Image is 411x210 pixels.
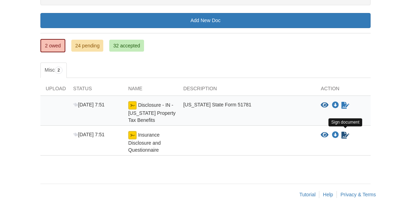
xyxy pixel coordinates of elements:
[178,101,316,124] div: [US_STATE] State Form 51781
[128,101,137,110] img: esign icon
[128,131,137,139] img: Ready for you to esign
[73,102,104,107] span: [DATE] 7:51
[123,85,178,96] div: Name
[315,85,371,96] div: Action
[341,131,350,139] a: Sign Form
[332,132,339,138] a: Download Insurance Disclosure and Questionnaire
[340,192,376,197] a: Privacy & Terms
[128,132,161,153] span: Insurance Disclosure and Questionnaire
[73,132,104,137] span: [DATE] 7:51
[40,85,68,96] div: Upload
[299,192,315,197] a: Tutorial
[321,132,328,139] button: View Insurance Disclosure and Questionnaire
[40,13,371,28] a: Add New Doc
[321,102,328,109] button: View Disclosure - IN - Indiana Property Tax Benefits
[128,102,176,123] span: Disclosure - IN - [US_STATE] Property Tax Benefits
[332,103,339,108] a: Download Disclosure - IN - Indiana Property Tax Benefits
[71,40,103,52] a: 24 pending
[109,40,144,52] a: 32 accepted
[55,67,63,74] span: 2
[68,85,123,96] div: Status
[178,85,316,96] div: Description
[40,39,65,52] a: 2 owed
[328,118,362,126] div: Sign document
[341,101,350,110] a: Waiting for your co-borrower to e-sign
[40,63,67,78] a: Misc
[323,192,333,197] a: Help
